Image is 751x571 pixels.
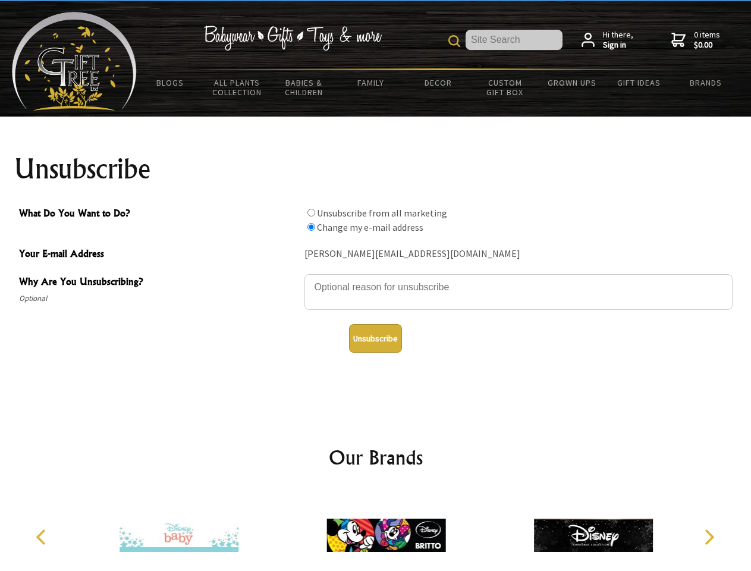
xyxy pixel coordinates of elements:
[12,12,137,111] img: Babyware - Gifts - Toys and more...
[582,30,633,51] a: Hi there,Sign in
[696,524,722,550] button: Next
[603,40,633,51] strong: Sign in
[19,274,298,291] span: Why Are You Unsubscribing?
[317,221,423,233] label: Change my e-mail address
[307,209,315,217] input: What Do You Want to Do?
[203,26,382,51] img: Babywear - Gifts - Toys & more
[404,70,472,95] a: Decor
[466,30,563,50] input: Site Search
[304,274,733,310] textarea: Why Are You Unsubscribing?
[317,207,447,219] label: Unsubscribe from all marketing
[271,70,338,105] a: Babies & Children
[19,206,298,223] span: What Do You Want to Do?
[349,324,402,353] button: Unsubscribe
[338,70,405,95] a: Family
[137,70,204,95] a: BLOGS
[19,291,298,306] span: Optional
[538,70,605,95] a: Grown Ups
[694,29,720,51] span: 0 items
[448,35,460,47] img: product search
[304,245,733,263] div: [PERSON_NAME][EMAIL_ADDRESS][DOMAIN_NAME]
[30,524,56,550] button: Previous
[24,443,728,472] h2: Our Brands
[14,155,737,183] h1: Unsubscribe
[472,70,539,105] a: Custom Gift Box
[19,246,298,263] span: Your E-mail Address
[603,30,633,51] span: Hi there,
[671,30,720,51] a: 0 items$0.00
[694,40,720,51] strong: $0.00
[204,70,271,105] a: All Plants Collection
[307,223,315,231] input: What Do You Want to Do?
[605,70,673,95] a: Gift Ideas
[673,70,740,95] a: Brands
